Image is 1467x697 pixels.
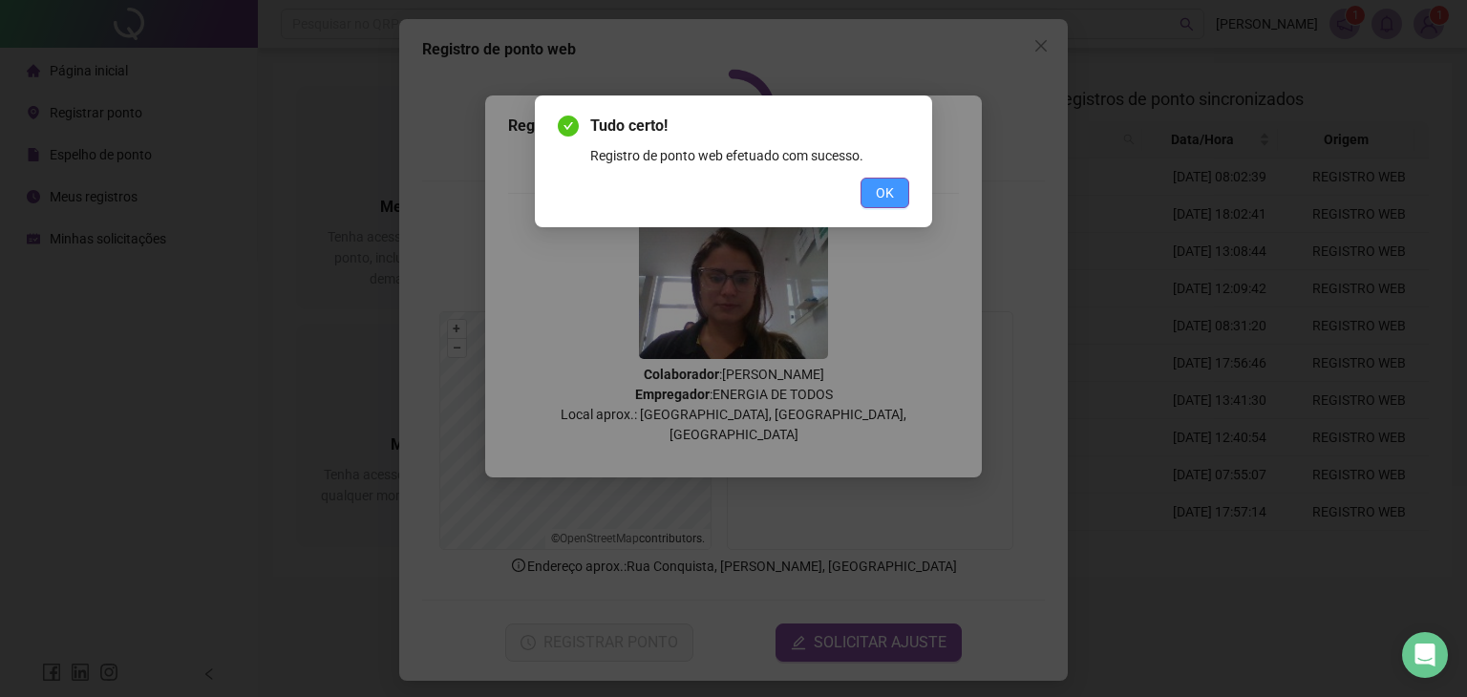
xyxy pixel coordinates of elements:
[590,145,909,166] div: Registro de ponto web efetuado com sucesso.
[876,182,894,203] span: OK
[558,116,579,137] span: check-circle
[590,115,909,137] span: Tudo certo!
[861,178,909,208] button: OK
[1402,632,1448,678] div: Open Intercom Messenger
